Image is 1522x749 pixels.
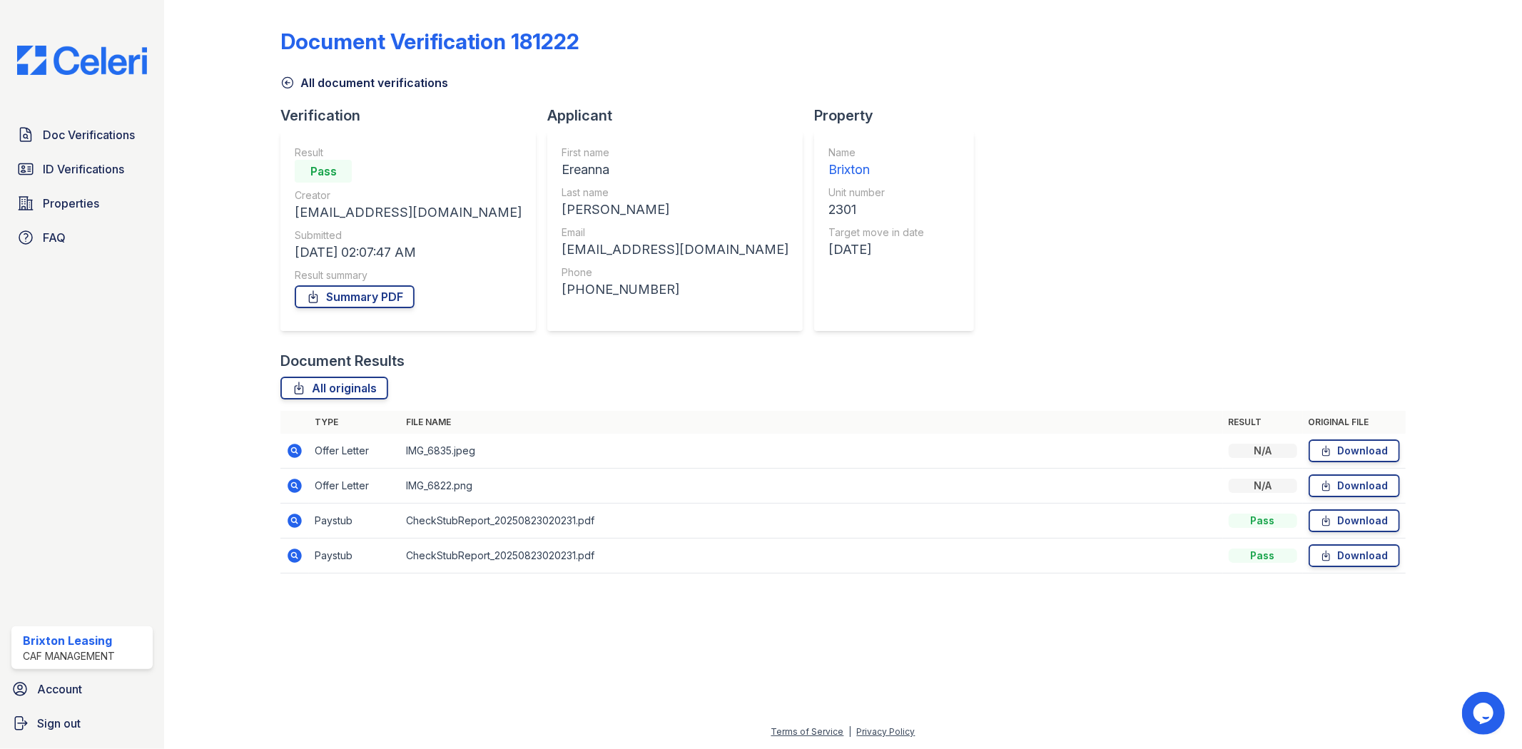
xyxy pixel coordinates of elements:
div: [PHONE_NUMBER] [562,280,788,300]
td: Paystub [309,504,400,539]
a: Name Brixton [828,146,924,180]
div: [DATE] 02:07:47 AM [295,243,522,263]
div: Property [814,106,985,126]
span: FAQ [43,229,66,246]
td: CheckStubReport_20250823020231.pdf [400,539,1222,574]
a: Download [1309,544,1400,567]
a: Properties [11,189,153,218]
a: Download [1309,439,1400,462]
div: N/A [1229,444,1297,458]
span: Doc Verifications [43,126,135,143]
div: Result summary [295,268,522,282]
span: Account [37,681,82,698]
div: [EMAIL_ADDRESS][DOMAIN_NAME] [295,203,522,223]
a: All document verifications [280,74,448,91]
a: All originals [280,377,388,399]
div: [DATE] [828,240,924,260]
a: Summary PDF [295,285,415,308]
div: Last name [562,185,788,200]
td: IMG_6835.jpeg [400,434,1222,469]
a: ID Verifications [11,155,153,183]
div: Brixton [828,160,924,180]
div: Unit number [828,185,924,200]
div: Pass [295,160,352,183]
div: Email [562,225,788,240]
iframe: chat widget [1462,692,1508,735]
span: Properties [43,195,99,212]
div: [EMAIL_ADDRESS][DOMAIN_NAME] [562,240,788,260]
div: [PERSON_NAME] [562,200,788,220]
a: FAQ [11,223,153,252]
div: N/A [1229,479,1297,493]
div: CAF Management [23,649,115,663]
div: Verification [280,106,547,126]
img: CE_Logo_Blue-a8612792a0a2168367f1c8372b55b34899dd931a85d93a1a3d3e32e68fde9ad4.png [6,46,158,75]
td: IMG_6822.png [400,469,1222,504]
td: Paystub [309,539,400,574]
a: Doc Verifications [11,121,153,149]
a: Sign out [6,709,158,738]
div: First name [562,146,788,160]
th: Result [1223,411,1303,434]
div: Target move in date [828,225,924,240]
div: Document Results [280,351,405,371]
div: Creator [295,188,522,203]
div: Ereanna [562,160,788,180]
td: Offer Letter [309,469,400,504]
a: Account [6,675,158,703]
th: Type [309,411,400,434]
span: Sign out [37,715,81,732]
a: Terms of Service [771,726,844,737]
div: Name [828,146,924,160]
div: 2301 [828,200,924,220]
td: CheckStubReport_20250823020231.pdf [400,504,1222,539]
td: Offer Letter [309,434,400,469]
a: Download [1309,474,1400,497]
a: Download [1309,509,1400,532]
div: Submitted [295,228,522,243]
div: Pass [1229,549,1297,563]
div: Phone [562,265,788,280]
div: | [849,726,852,737]
div: Applicant [547,106,814,126]
div: Document Verification 181222 [280,29,579,54]
span: ID Verifications [43,160,124,178]
div: Brixton Leasing [23,632,115,649]
th: Original file [1303,411,1406,434]
a: Privacy Policy [857,726,915,737]
th: File name [400,411,1222,434]
div: Result [295,146,522,160]
div: Pass [1229,514,1297,528]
